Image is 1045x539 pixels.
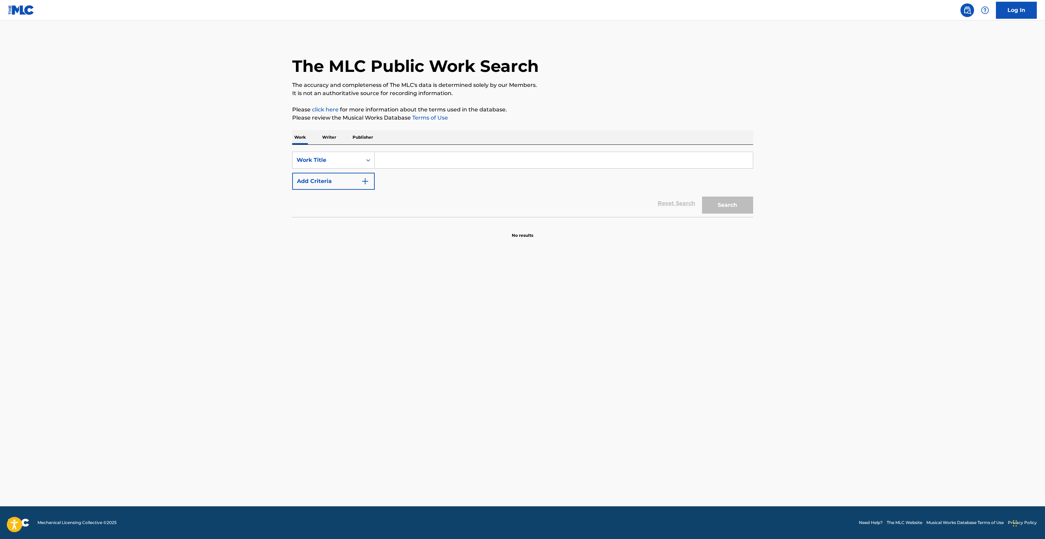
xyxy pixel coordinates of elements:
a: Log In [996,2,1037,19]
div: Drag [1013,513,1017,534]
img: MLC Logo [8,5,34,15]
p: Work [292,130,308,144]
a: Privacy Policy [1008,520,1037,526]
p: The accuracy and completeness of The MLC's data is determined solely by our Members. [292,81,753,89]
div: Work Title [297,156,358,164]
form: Search Form [292,152,753,217]
p: It is not an authoritative source for recording information. [292,89,753,97]
a: The MLC Website [887,520,922,526]
div: Help [978,3,992,17]
a: Public Search [960,3,974,17]
a: Terms of Use [411,114,448,121]
p: Writer [320,130,338,144]
button: Add Criteria [292,173,375,190]
h1: The MLC Public Work Search [292,56,539,76]
img: search [963,6,971,14]
a: click here [312,106,339,113]
img: help [981,6,989,14]
p: Please review the Musical Works Database [292,114,753,122]
img: 9d2ae6d4665cec9f34b9.svg [361,177,369,185]
p: No results [512,224,533,238]
img: logo [8,519,29,527]
a: Need Help? [859,520,883,526]
p: Publisher [350,130,375,144]
span: Mechanical Licensing Collective © 2025 [38,520,117,526]
iframe: Chat Widget [1011,506,1045,539]
a: Musical Works Database Terms of Use [926,520,1004,526]
p: Please for more information about the terms used in the database. [292,106,753,114]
